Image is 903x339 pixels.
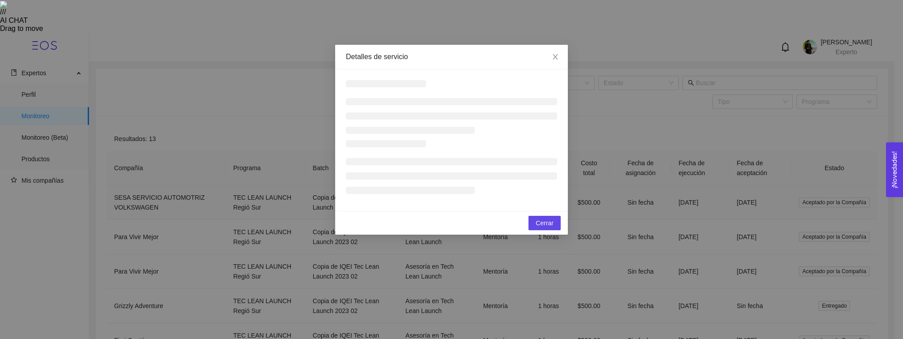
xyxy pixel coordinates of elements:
[886,142,903,197] button: Open Feedback Widget
[536,218,554,228] span: Cerrar
[543,45,568,70] button: Close
[346,52,557,62] div: Detalles de servicio
[528,216,561,230] button: Cerrar
[552,53,559,60] span: close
